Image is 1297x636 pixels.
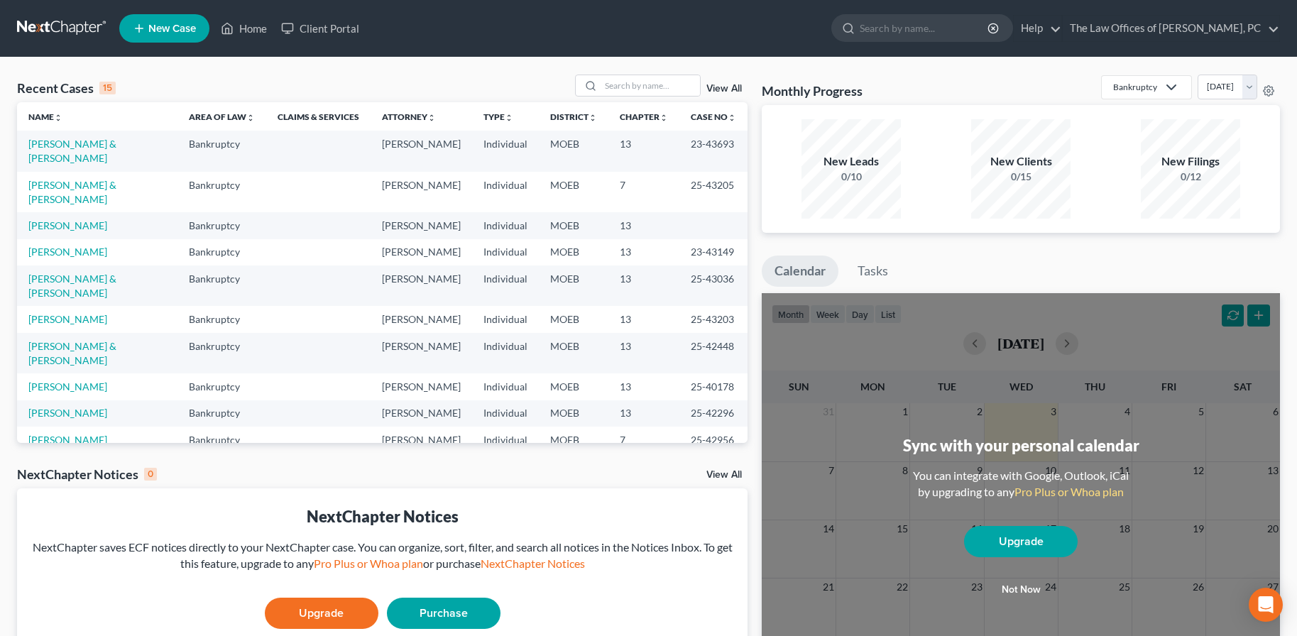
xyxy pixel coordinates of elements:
div: 0/10 [801,170,901,184]
td: MOEB [539,265,608,306]
input: Search by name... [860,15,990,41]
a: [PERSON_NAME] [28,219,107,231]
td: Individual [472,172,539,212]
td: [PERSON_NAME] [371,373,472,400]
td: Bankruptcy [177,306,266,332]
div: Sync with your personal calendar [903,434,1139,456]
a: [PERSON_NAME] & [PERSON_NAME] [28,138,116,164]
a: Purchase [387,598,500,629]
i: unfold_more [728,114,736,122]
a: Pro Plus or Whoa plan [314,556,423,570]
td: MOEB [539,306,608,332]
a: Districtunfold_more [550,111,597,122]
a: Upgrade [265,598,378,629]
td: 13 [608,265,679,306]
div: 15 [99,82,116,94]
a: Attorneyunfold_more [382,111,436,122]
td: [PERSON_NAME] [371,131,472,171]
div: Bankruptcy [1113,81,1157,93]
a: Tasks [845,256,901,287]
a: [PERSON_NAME] [28,313,107,325]
i: unfold_more [427,114,436,122]
td: 25-43036 [679,265,748,306]
a: [PERSON_NAME] [28,434,107,446]
td: [PERSON_NAME] [371,400,472,427]
td: Bankruptcy [177,239,266,265]
td: Individual [472,265,539,306]
a: NextChapter Notices [481,556,585,570]
a: Calendar [762,256,838,287]
input: Search by name... [601,75,700,96]
td: [PERSON_NAME] [371,306,472,332]
button: Not now [964,576,1078,604]
td: MOEB [539,239,608,265]
div: 0/15 [971,170,1071,184]
td: 23-43693 [679,131,748,171]
td: Bankruptcy [177,333,266,373]
th: Claims & Services [266,102,371,131]
td: 13 [608,212,679,238]
td: Individual [472,333,539,373]
a: Home [214,16,274,41]
a: Case Nounfold_more [691,111,736,122]
td: 25-42448 [679,333,748,373]
div: 0/12 [1141,170,1240,184]
a: Typeunfold_more [483,111,513,122]
a: Help [1014,16,1061,41]
i: unfold_more [505,114,513,122]
td: MOEB [539,172,608,212]
td: MOEB [539,427,608,453]
a: Pro Plus or Whoa plan [1014,485,1124,498]
div: Open Intercom Messenger [1249,588,1283,622]
td: 25-43205 [679,172,748,212]
td: 13 [608,239,679,265]
td: MOEB [539,333,608,373]
a: [PERSON_NAME] [28,380,107,393]
a: View All [706,470,742,480]
div: New Filings [1141,153,1240,170]
td: Individual [472,306,539,332]
i: unfold_more [660,114,668,122]
td: Bankruptcy [177,212,266,238]
a: Client Portal [274,16,366,41]
td: 25-43203 [679,306,748,332]
td: Individual [472,400,539,427]
a: [PERSON_NAME] & [PERSON_NAME] [28,179,116,205]
td: [PERSON_NAME] [371,172,472,212]
td: 13 [608,400,679,427]
div: Recent Cases [17,79,116,97]
div: 0 [144,468,157,481]
span: New Case [148,23,196,34]
a: [PERSON_NAME] [28,246,107,258]
a: Chapterunfold_more [620,111,668,122]
a: The Law Offices of [PERSON_NAME], PC [1063,16,1279,41]
div: NextChapter Notices [28,505,736,527]
td: MOEB [539,131,608,171]
td: Bankruptcy [177,265,266,306]
div: New Leads [801,153,901,170]
td: 25-40178 [679,373,748,400]
td: [PERSON_NAME] [371,212,472,238]
td: 25-42296 [679,400,748,427]
td: 13 [608,333,679,373]
td: MOEB [539,400,608,427]
i: unfold_more [589,114,597,122]
td: 25-42956 [679,427,748,453]
div: NextChapter saves ECF notices directly to your NextChapter case. You can organize, sort, filter, ... [28,539,736,572]
td: 13 [608,131,679,171]
td: 13 [608,306,679,332]
td: Bankruptcy [177,427,266,453]
td: 7 [608,172,679,212]
a: Nameunfold_more [28,111,62,122]
td: [PERSON_NAME] [371,239,472,265]
td: [PERSON_NAME] [371,265,472,306]
td: Individual [472,131,539,171]
div: You can integrate with Google, Outlook, iCal by upgrading to any [907,468,1134,500]
td: Individual [472,239,539,265]
td: 23-43149 [679,239,748,265]
a: [PERSON_NAME] [28,407,107,419]
i: unfold_more [246,114,255,122]
td: Bankruptcy [177,131,266,171]
td: [PERSON_NAME] [371,427,472,453]
td: Bankruptcy [177,400,266,427]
